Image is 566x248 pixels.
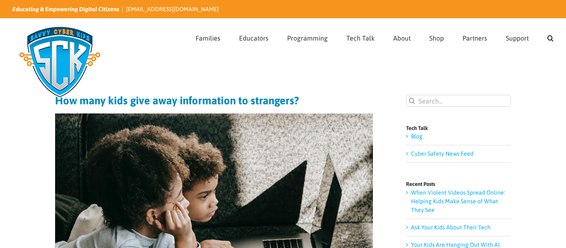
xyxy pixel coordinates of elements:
[406,95,418,107] input: Search
[406,181,511,187] h4: Recent Posts
[196,19,220,55] a: Families
[429,35,444,41] span: Shop
[126,6,219,12] a: [EMAIL_ADDRESS][DOMAIN_NAME]
[287,19,328,55] a: Programming
[346,19,375,55] a: Tech Talk
[55,95,373,106] h1: How many kids give away information to strangers?
[506,35,529,41] span: Support
[12,21,107,104] img: Savvy Cyber Kids Logo
[462,35,487,41] span: Partners
[429,19,444,55] a: Shop
[393,19,411,55] a: About
[411,150,474,157] a: Cyber Safety News Feed
[411,224,491,231] a: Ask Your Kids About Their Tech
[196,19,554,55] nav: Main Menu
[346,35,375,41] span: Tech Talk
[506,19,529,55] a: Support
[239,35,268,41] span: Educators
[547,19,554,55] a: Search
[196,35,220,41] span: Families
[406,125,511,131] h4: Tech Talk
[406,95,511,107] input: Search...
[411,133,423,140] a: Blog
[287,35,328,41] span: Programming
[411,189,505,213] a: When Violent Videos Spread Online: Helping Kids Make Sense of What They See
[393,35,411,41] span: About
[462,19,487,55] a: Partners
[12,6,119,12] i: Educating & Empowering Digital Citizens
[239,19,268,55] a: Educators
